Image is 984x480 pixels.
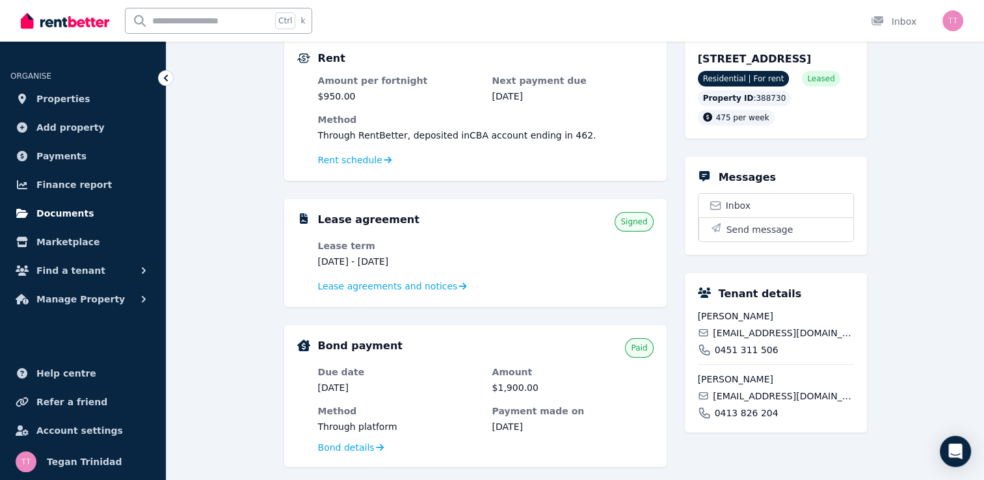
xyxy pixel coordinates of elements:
a: Payments [10,143,155,169]
h5: Tenant details [719,286,802,302]
span: Send message [726,223,793,236]
span: Lease agreements and notices [318,280,458,293]
img: Bond Details [297,340,310,351]
span: Finance report [36,177,112,193]
span: Residential | For rent [698,71,790,87]
a: Add property [10,114,155,140]
a: Finance report [10,172,155,198]
div: Inbox [871,15,916,28]
img: Tegan Trinidad [16,451,36,472]
img: Tegan Trinidad [942,10,963,31]
span: Bond details [318,441,375,454]
a: Inbox [698,194,853,217]
span: Ctrl [275,12,295,29]
span: [EMAIL_ADDRESS][DOMAIN_NAME] [713,327,853,340]
dt: Method [318,113,654,126]
span: Rent schedule [318,153,382,167]
dd: [DATE] [492,420,654,433]
dd: [DATE] - [DATE] [318,255,479,268]
a: Refer a friend [10,389,155,415]
a: Documents [10,200,155,226]
span: Signed [620,217,647,227]
a: Account settings [10,418,155,444]
dt: Payment made on [492,405,654,418]
a: Lease agreements and notices [318,280,467,293]
span: Marketplace [36,234,100,250]
button: Manage Property [10,286,155,312]
button: Send message [698,217,853,241]
span: 475 per week [716,113,769,122]
dt: Amount per fortnight [318,74,479,87]
div: : 388730 [698,90,791,106]
h5: Rent [318,51,345,66]
h5: Lease agreement [318,212,419,228]
dt: Amount [492,366,654,379]
a: Rent schedule [318,153,392,167]
span: ORGANISE [10,72,51,81]
a: Help centre [10,360,155,386]
dd: [DATE] [318,381,479,394]
dd: [DATE] [492,90,654,103]
h5: Messages [719,170,776,185]
dd: Through platform [318,420,479,433]
dd: $1,900.00 [492,381,654,394]
span: [PERSON_NAME] [698,310,854,323]
span: Add property [36,120,105,135]
span: Through RentBetter , deposited in CBA account ending in 462 . [318,130,596,140]
span: [STREET_ADDRESS] [698,53,812,65]
div: Open Intercom Messenger [940,436,971,467]
span: Manage Property [36,291,125,307]
dt: Due date [318,366,479,379]
dd: $950.00 [318,90,479,103]
span: Inbox [726,199,751,212]
span: Properties [36,91,90,107]
a: Properties [10,86,155,112]
dt: Lease term [318,239,479,252]
span: Documents [36,206,94,221]
span: 0451 311 506 [715,343,778,356]
h5: Bond payment [318,338,403,354]
span: Paid [631,343,647,353]
span: Property ID [703,93,754,103]
a: Marketplace [10,229,155,255]
dt: Method [318,405,479,418]
span: Payments [36,148,86,164]
img: RentBetter [21,11,109,31]
span: Find a tenant [36,263,105,278]
span: k [300,16,305,26]
span: [EMAIL_ADDRESS][DOMAIN_NAME] [713,390,853,403]
span: 0413 826 204 [715,407,778,420]
span: [PERSON_NAME] [698,373,854,386]
span: Refer a friend [36,394,107,410]
span: Tegan Trinidad [47,454,122,470]
button: Find a tenant [10,258,155,284]
dt: Next payment due [492,74,654,87]
a: Bond details [318,441,384,454]
span: Account settings [36,423,123,438]
span: Leased [807,73,834,84]
img: Rental Payments [297,53,310,63]
span: Help centre [36,366,96,381]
